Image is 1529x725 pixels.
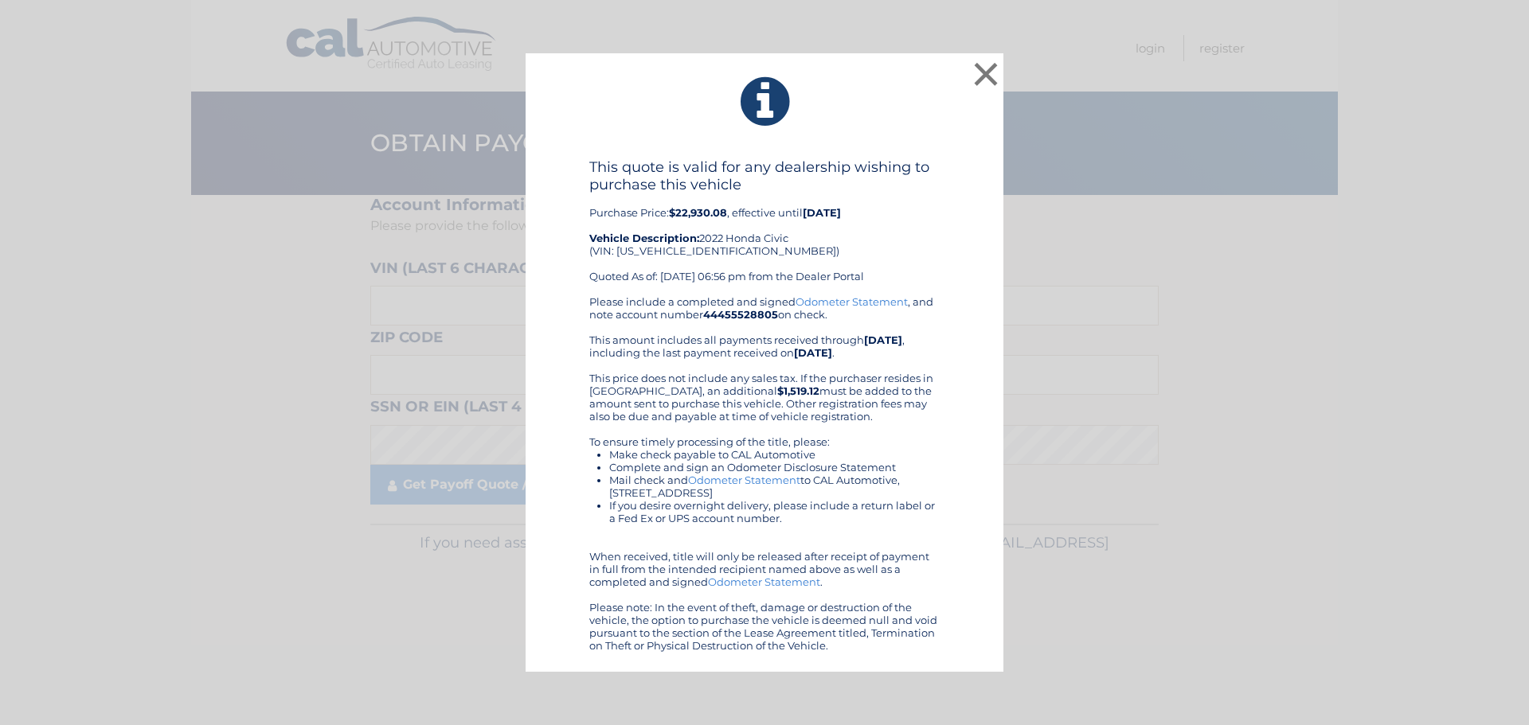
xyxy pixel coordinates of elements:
[864,333,902,346] b: [DATE]
[688,474,800,486] a: Odometer Statement
[609,499,940,524] li: If you desire overnight delivery, please include a return label or a Fed Ex or UPS account number.
[589,232,699,244] strong: Vehicle Description:
[589,158,940,193] h4: This quote is valid for any dealership wishing to purchase this vehicle
[609,474,940,499] li: Mail check and to CAL Automotive, [STREET_ADDRESS]
[708,575,820,588] a: Odometer Statement
[970,58,1002,90] button: ×
[796,295,908,308] a: Odometer Statement
[609,461,940,474] li: Complete and sign an Odometer Disclosure Statement
[589,158,940,295] div: Purchase Price: , effective until 2022 Honda Civic (VIN: [US_VEHICLE_IDENTIFICATION_NUMBER]) Quot...
[703,308,778,321] b: 44455528805
[803,206,841,219] b: [DATE]
[589,295,940,652] div: Please include a completed and signed , and note account number on check. This amount includes al...
[609,448,940,461] li: Make check payable to CAL Automotive
[794,346,832,359] b: [DATE]
[777,384,819,397] b: $1,519.12
[669,206,727,219] b: $22,930.08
